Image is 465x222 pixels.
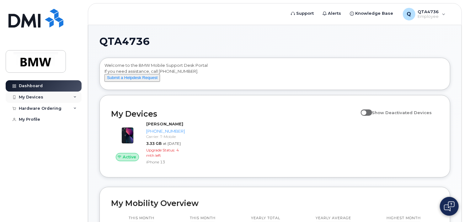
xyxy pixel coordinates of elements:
img: image20231002-3703462-1ig824h.jpeg [116,124,139,147]
span: QTA4736 [99,37,150,46]
input: Show Deactivated Devices [361,107,366,112]
span: 3.33 GB [146,141,162,146]
p: Highest month [387,216,421,221]
span: at [DATE] [163,141,181,146]
p: Yearly average [316,216,351,221]
strong: [PERSON_NAME] [146,121,183,126]
h2: My Mobility Overview [111,198,439,208]
div: Welcome to the BMW Mobile Support Desk Portal If you need assistance, call [PHONE_NUMBER]. [104,62,445,87]
p: This month [190,216,216,221]
button: Submit a Helpdesk Request [104,74,160,82]
a: Submit a Helpdesk Request [104,75,160,80]
p: Yearly total [251,216,281,221]
p: This month [129,216,155,221]
span: Active [123,154,136,160]
div: iPhone 13 [146,159,185,165]
div: [PHONE_NUMBER] [146,128,185,134]
span: Upgrade Status: [146,148,175,152]
img: Open chat [444,201,455,211]
a: Active[PERSON_NAME][PHONE_NUMBER]Carrier: T-Mobile3.33 GBat [DATE]Upgrade Status:4 mth leftiPhone 13 [111,121,187,166]
span: 4 mth left [146,148,179,158]
div: Carrier: T-Mobile [146,134,185,139]
h2: My Devices [111,109,358,119]
span: Show Deactivated Devices [372,110,432,115]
